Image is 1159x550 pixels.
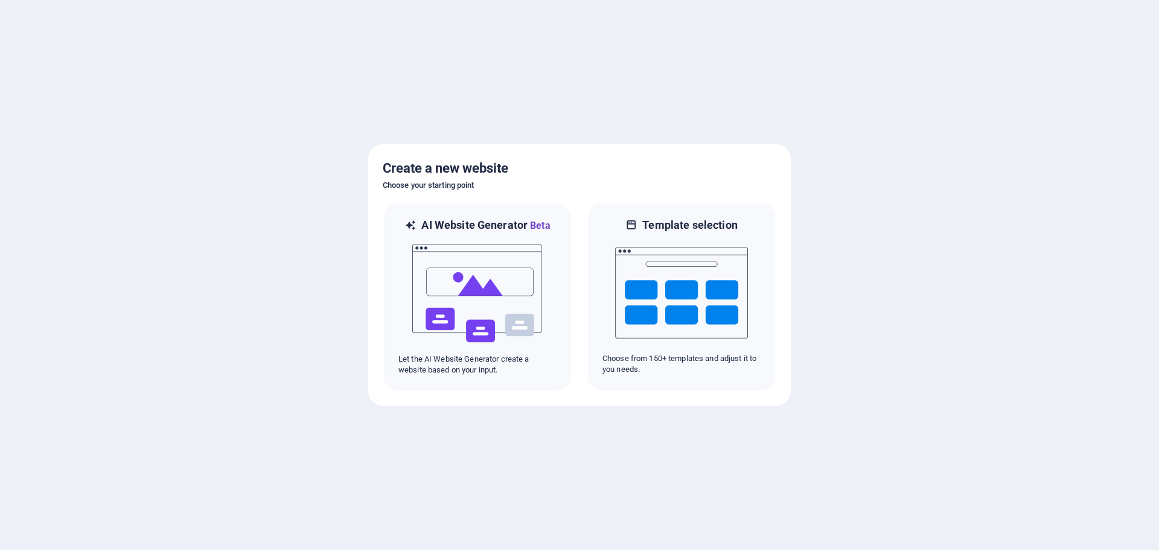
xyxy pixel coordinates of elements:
[642,218,737,232] h6: Template selection
[421,218,550,233] h6: AI Website Generator
[383,202,572,391] div: AI Website GeneratorBetaaiLet the AI Website Generator create a website based on your input.
[528,220,551,231] span: Beta
[398,354,557,376] p: Let the AI Website Generator create a website based on your input.
[383,178,776,193] h6: Choose your starting point
[383,159,776,178] h5: Create a new website
[411,233,544,354] img: ai
[587,202,776,391] div: Template selectionChoose from 150+ templates and adjust it to you needs.
[602,353,761,375] p: Choose from 150+ templates and adjust it to you needs.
